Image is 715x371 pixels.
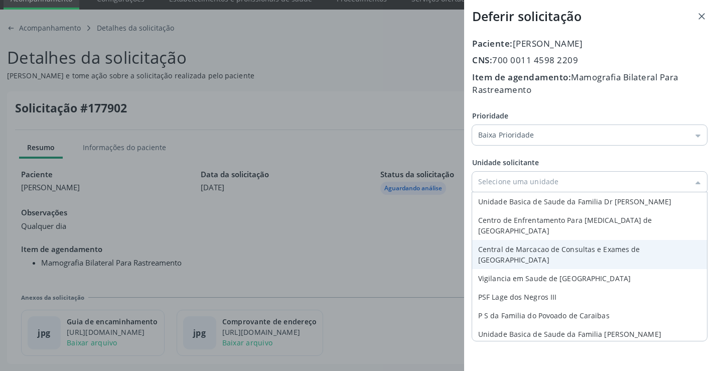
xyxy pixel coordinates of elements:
li: Unidade Basica de Saude da Familia Dr [PERSON_NAME] [472,192,707,211]
span: Item de agendamento: [472,71,571,83]
li: Centro de Enfrentamento Para [MEDICAL_DATA] de [GEOGRAPHIC_DATA] [472,211,707,240]
li: Vigilancia em Saude de [GEOGRAPHIC_DATA] [472,269,707,288]
li: Central de Marcacao de Consultas e Exames de [GEOGRAPHIC_DATA] [472,240,707,269]
div: [PERSON_NAME] [472,37,707,50]
h3: Deferir solicitação [472,8,582,25]
li: Unidade Basica de Saude da Familia [PERSON_NAME] [472,325,707,343]
span: Paciente: [472,38,513,49]
li: PSF Lage dos Negros III [472,288,707,306]
li: P S da Familia do Povoado de Caraibas [472,306,707,325]
input: Selecione uma prioridade [472,125,707,145]
input: Selecione uma unidade [472,172,707,192]
div: Mamografia Bilateral Para Rastreamento [472,71,707,96]
span: CNS: [472,54,492,66]
div: 700 0011 4598 2209 [472,54,707,67]
span: Unidade solicitante [472,157,539,168]
span: Prioridade [472,110,508,121]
